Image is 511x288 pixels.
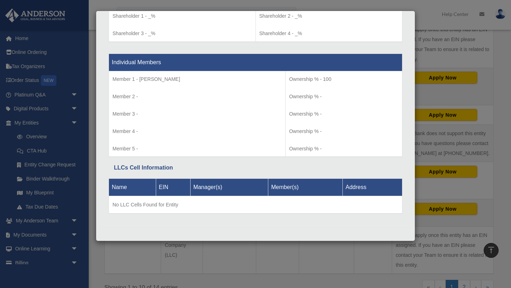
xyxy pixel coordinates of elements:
[342,179,402,196] th: Address
[289,144,399,153] p: Ownership % -
[289,127,399,136] p: Ownership % -
[109,54,402,71] th: Individual Members
[190,179,268,196] th: Manager(s)
[268,179,343,196] th: Member(s)
[109,196,402,214] td: No LLC Cells Found for Entity
[112,29,252,38] p: Shareholder 3 - _%
[114,163,397,173] div: LLCs Cell Information
[112,75,282,84] p: Member 1 - [PERSON_NAME]
[112,110,282,118] p: Member 3 -
[259,29,399,38] p: Shareholder 4 - _%
[156,179,190,196] th: EIN
[112,92,282,101] p: Member 2 -
[112,127,282,136] p: Member 4 -
[112,12,252,21] p: Shareholder 1 - _%
[289,110,399,118] p: Ownership % -
[289,75,399,84] p: Ownership % - 100
[109,179,156,196] th: Name
[259,12,399,21] p: Shareholder 2 - _%
[112,144,282,153] p: Member 5 -
[289,92,399,101] p: Ownership % -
